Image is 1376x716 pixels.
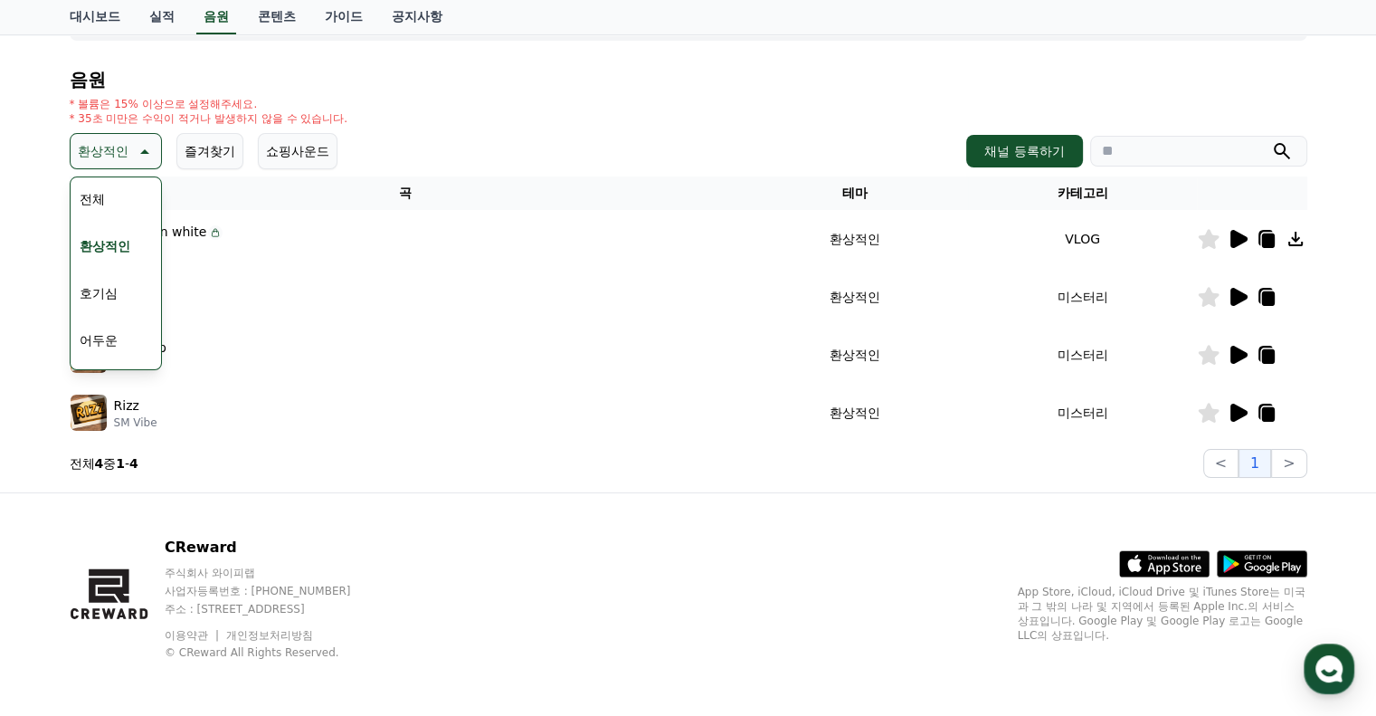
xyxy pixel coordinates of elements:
td: 환상적인 [740,268,968,326]
th: 테마 [740,177,968,210]
p: Flow J [114,242,223,256]
p: SM Vibe [114,415,157,430]
p: 사업자등록번호 : [PHONE_NUMBER] [165,584,385,598]
a: 홈 [5,566,119,611]
p: * 35초 미만은 수익이 적거나 발생하지 않을 수 있습니다. [70,111,348,126]
p: * 볼륨은 15% 이상으로 설정해주세요. [70,97,348,111]
p: 주식회사 와이피랩 [165,566,385,580]
td: 미스터리 [968,268,1196,326]
a: 개인정보처리방침 [226,629,313,642]
img: music [71,395,107,431]
span: 대화 [166,594,187,608]
button: 호기심 [72,273,125,313]
span: 홈 [57,593,68,607]
a: 설정 [233,566,347,611]
button: 전체 [72,179,112,219]
p: 전체 중 - [70,454,138,473]
button: 쇼핑사운드 [258,133,337,169]
td: 환상적인 [740,384,968,442]
p: 주소 : [STREET_ADDRESS] [165,602,385,616]
button: 채널 등록하기 [966,135,1082,167]
th: 카테고리 [968,177,1196,210]
td: 미스터리 [968,326,1196,384]
button: 환상적인 [72,226,138,266]
p: © CReward All Rights Reserved. [165,645,385,660]
p: Rizz [114,396,139,415]
td: 환상적인 [740,210,968,268]
strong: 4 [129,456,138,471]
button: 어두운 [72,320,125,360]
button: 환상적인 [70,133,162,169]
span: 설정 [280,593,301,607]
button: 1 [1238,449,1271,478]
button: < [1203,449,1238,478]
button: > [1271,449,1306,478]
a: 대화 [119,566,233,611]
a: 이용약관 [165,629,222,642]
th: 곡 [70,177,741,210]
p: App Store, iCloud, iCloud Drive 및 iTunes Store는 미국과 그 밖의 나라 및 지역에서 등록된 Apple Inc.의 서비스 상표입니다. Goo... [1018,585,1307,643]
td: VLOG [968,210,1196,268]
td: 미스터리 [968,384,1196,442]
p: 환상적인 [78,138,128,164]
h4: 음원 [70,70,1307,90]
p: CReward [165,537,385,558]
td: 환상적인 [740,326,968,384]
strong: 1 [116,456,125,471]
p: Glow Up [114,339,166,358]
button: 즐겨찾기 [176,133,243,169]
strong: 4 [95,456,104,471]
